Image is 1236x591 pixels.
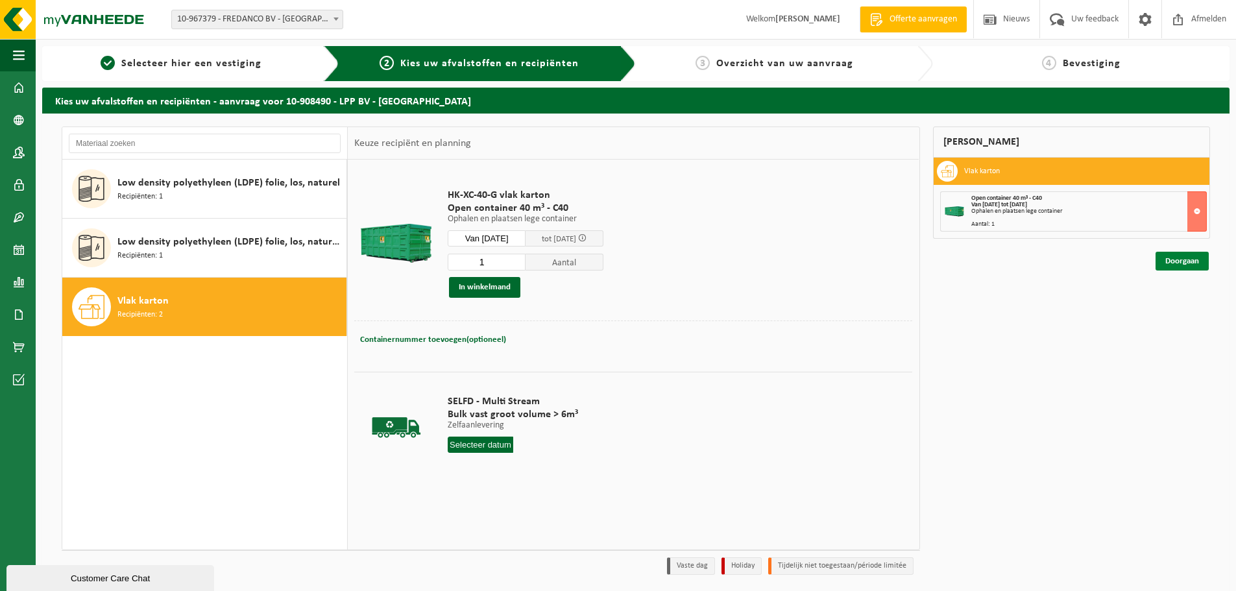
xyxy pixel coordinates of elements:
span: 4 [1042,56,1056,70]
button: Vlak karton Recipiënten: 2 [62,278,347,336]
div: Keuze recipiënt en planning [348,127,478,160]
span: Open container 40 m³ - C40 [971,195,1042,202]
a: Offerte aanvragen [860,6,967,32]
span: Bevestiging [1063,58,1121,69]
button: Containernummer toevoegen(optioneel) [359,331,507,349]
a: Doorgaan [1156,252,1209,271]
strong: Van [DATE] tot [DATE] [971,201,1027,208]
div: Aantal: 1 [971,221,1207,228]
li: Holiday [721,557,762,575]
span: Low density polyethyleen (LDPE) folie, los, naturel [117,175,340,191]
button: Low density polyethyleen (LDPE) folie, los, naturel Recipiënten: 1 [62,160,347,219]
span: HK-XC-40-G vlak karton [448,189,603,202]
li: Tijdelijk niet toegestaan/période limitée [768,557,914,575]
h2: Kies uw afvalstoffen en recipiënten - aanvraag voor 10-908490 - LPP BV - [GEOGRAPHIC_DATA] [42,88,1230,113]
span: Kies uw afvalstoffen en recipiënten [400,58,579,69]
input: Selecteer datum [448,230,526,247]
span: 10-967379 - FREDANCO BV - OOSTENDE [172,10,343,29]
input: Selecteer datum [448,437,513,453]
div: [PERSON_NAME] [933,127,1211,158]
span: Recipiënten: 1 [117,250,163,262]
p: Zelfaanlevering [448,421,578,430]
li: Vaste dag [667,557,715,575]
button: Low density polyethyleen (LDPE) folie, los, naturel/gekleurd (80/20) Recipiënten: 1 [62,219,347,278]
span: SELFD - Multi Stream [448,395,578,408]
span: 3 [696,56,710,70]
span: 2 [380,56,394,70]
p: Ophalen en plaatsen lege container [448,215,603,224]
span: 1 [101,56,115,70]
div: Ophalen en plaatsen lege container [971,208,1207,215]
span: Containernummer toevoegen(optioneel) [360,335,506,344]
span: 10-967379 - FREDANCO BV - OOSTENDE [171,10,343,29]
span: Bulk vast groot volume > 6m³ [448,408,578,421]
span: tot [DATE] [542,235,576,243]
button: In winkelmand [449,277,520,298]
span: Low density polyethyleen (LDPE) folie, los, naturel/gekleurd (80/20) [117,234,343,250]
span: Overzicht van uw aanvraag [716,58,853,69]
h3: Vlak karton [964,161,1000,182]
span: Offerte aanvragen [886,13,960,26]
span: Vlak karton [117,293,169,309]
span: Open container 40 m³ - C40 [448,202,603,215]
strong: [PERSON_NAME] [775,14,840,24]
input: Materiaal zoeken [69,134,341,153]
iframe: chat widget [6,562,217,591]
a: 1Selecteer hier een vestiging [49,56,313,71]
span: Aantal [526,254,603,271]
span: Selecteer hier een vestiging [121,58,261,69]
span: Recipiënten: 2 [117,309,163,321]
span: Recipiënten: 1 [117,191,163,203]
